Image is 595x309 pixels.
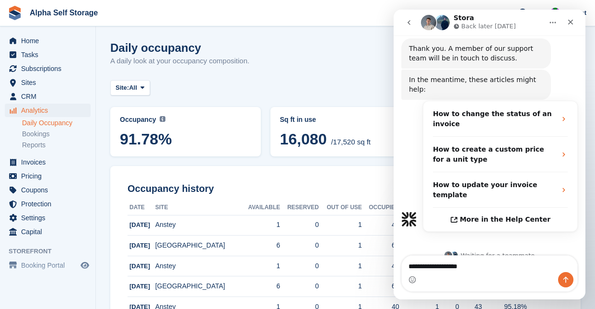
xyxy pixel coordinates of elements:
button: Site: All [110,80,150,96]
a: menu [5,225,91,238]
iframe: Intercom live chat [394,10,585,299]
a: menu [5,197,91,211]
abbr: Current percentage of sq ft occupied [120,115,251,125]
a: Bookings [22,130,91,139]
th: Date [128,200,155,215]
td: 1 [241,215,280,236]
th: Reserved [280,200,319,215]
td: 1 [319,215,362,236]
span: [DATE] [129,262,150,270]
span: Coupons [21,183,79,197]
img: James Bambury [550,8,560,17]
img: stora-icon-8386f47178a22dfd0bd8f6a31ec36ba5ce8667c1dd55bd0f319d3a0aa187defe.svg [8,6,22,20]
span: CRM [21,90,79,103]
a: menu [5,90,91,103]
span: Invoices [21,155,79,169]
span: Capital [21,225,79,238]
span: [DATE] [129,283,150,290]
p: A daily look at your occupancy composition. [110,56,249,67]
span: Pricing [21,169,79,183]
a: menu [5,48,91,61]
td: 0 [280,256,319,276]
img: icon-info-grey-7440780725fd019a000dd9b08b2336e03edf1995a4989e88bcd33f0948082b44.svg [160,116,165,122]
h2: Occupancy history [128,183,563,194]
td: 6 [241,236,280,256]
th: Out of Use [319,200,362,215]
span: 16,080 [280,131,327,148]
span: Subscriptions [21,62,79,75]
td: 1 [241,256,280,276]
th: Occupied [362,200,399,215]
div: 40 [362,220,399,230]
td: 1 [319,276,362,297]
td: 1 [319,256,362,276]
a: menu [5,155,91,169]
td: 1 [319,236,362,256]
td: 6 [241,276,280,297]
span: Protection [21,197,79,211]
a: menu [5,76,91,89]
span: Booking Portal [21,259,79,272]
th: Available [241,200,280,215]
span: Analytics [21,104,79,117]
span: Account [561,8,586,18]
td: 0 [280,276,319,297]
td: Anstey [155,256,241,276]
span: Home [21,34,79,48]
div: 62 [362,281,399,291]
a: menu [5,104,91,117]
span: Site: [116,83,129,93]
span: Tasks [21,48,79,61]
span: /17,520 sq ft [331,138,371,146]
span: 91.78% [120,131,251,148]
span: Create [481,8,500,17]
a: Preview store [79,260,91,271]
a: Alpha Self Storage [26,5,102,21]
div: 40 [362,261,399,271]
th: Site [155,200,241,215]
span: [DATE] [129,242,150,249]
abbr: Current breakdown of sq ft occupied [280,115,411,125]
a: menu [5,169,91,183]
span: Settings [21,211,79,225]
span: Occupancy [120,116,156,123]
td: [GEOGRAPHIC_DATA] [155,236,241,256]
a: menu [5,62,91,75]
span: Help [528,8,542,17]
span: [DATE] [129,221,150,228]
a: menu [5,183,91,197]
td: 0 [280,215,319,236]
a: menu [5,34,91,48]
a: menu [5,211,91,225]
span: All [129,83,137,93]
td: 0 [280,236,319,256]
